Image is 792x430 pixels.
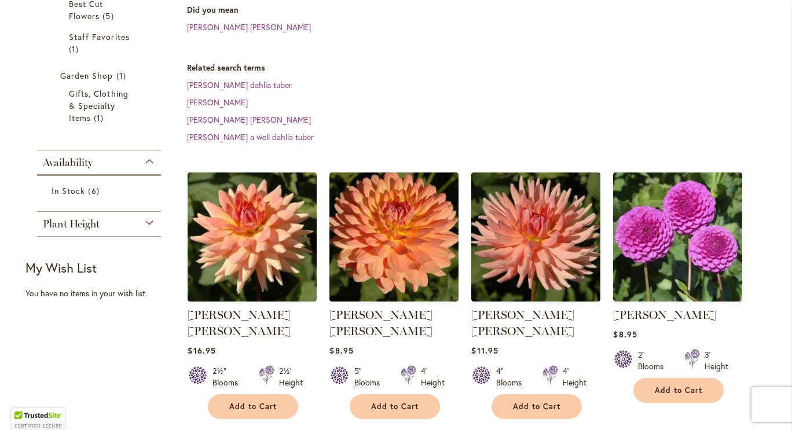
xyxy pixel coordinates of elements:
div: 2½" Blooms [212,365,245,388]
a: MARY MUNNS [613,293,742,304]
a: Garden Shop [60,69,141,82]
img: GABRIELLE MARIE [329,172,459,302]
span: $11.95 [471,345,498,356]
iframe: Launch Accessibility Center [9,389,41,421]
div: 4' Height [563,365,586,388]
a: [PERSON_NAME] [PERSON_NAME] [471,308,574,338]
a: [PERSON_NAME] [PERSON_NAME] [187,114,311,125]
div: 2½' Height [279,365,303,388]
span: Add to Cart [655,385,702,395]
dt: Related search terms [187,62,767,73]
button: Add to Cart [208,394,298,419]
div: 5" Blooms [354,365,387,388]
button: Add to Cart [633,378,724,403]
img: HEATHER MARIE [471,172,600,302]
a: [PERSON_NAME] dahlia tuber [187,79,292,90]
dt: Did you mean [187,4,767,16]
span: Add to Cart [229,402,277,411]
span: $8.95 [613,329,637,340]
span: 6 [88,185,102,197]
a: [PERSON_NAME] [613,308,716,322]
span: $16.95 [188,345,215,356]
a: In Stock 6 [52,185,149,197]
img: MARY JO [188,172,317,302]
span: Staff Favorites [69,31,130,42]
a: MARY JO [188,293,317,304]
button: Add to Cart [350,394,440,419]
img: MARY MUNNS [613,172,742,302]
button: Add to Cart [492,394,582,419]
span: Plant Height [43,218,100,230]
a: [PERSON_NAME] [PERSON_NAME] [187,21,311,32]
a: GABRIELLE MARIE [329,293,459,304]
span: Add to Cart [371,402,419,411]
a: [PERSON_NAME] [PERSON_NAME] [329,308,432,338]
span: $8.95 [329,345,353,356]
div: 4' Height [421,365,445,388]
div: 4" Blooms [496,365,529,388]
a: HEATHER MARIE [471,293,600,304]
a: Staff Favorites [69,31,132,55]
span: 1 [94,112,107,124]
strong: My Wish List [25,259,97,276]
span: Gifts, Clothing & Specialty Items [69,88,129,123]
div: 2" Blooms [638,349,670,372]
div: You have no items in your wish list. [25,288,180,299]
div: 3' Height [705,349,728,372]
span: 1 [116,69,129,82]
a: [PERSON_NAME] a well dahlia tuber [187,131,314,142]
span: Garden Shop [60,70,113,81]
a: [PERSON_NAME] [187,97,248,108]
span: 1 [69,43,82,55]
a: [PERSON_NAME] [PERSON_NAME] [188,308,291,338]
span: Add to Cart [513,402,560,411]
a: Gifts, Clothing &amp; Specialty Items [69,87,132,124]
span: In Stock [52,185,85,196]
span: Availability [43,156,93,169]
span: 5 [102,10,116,22]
